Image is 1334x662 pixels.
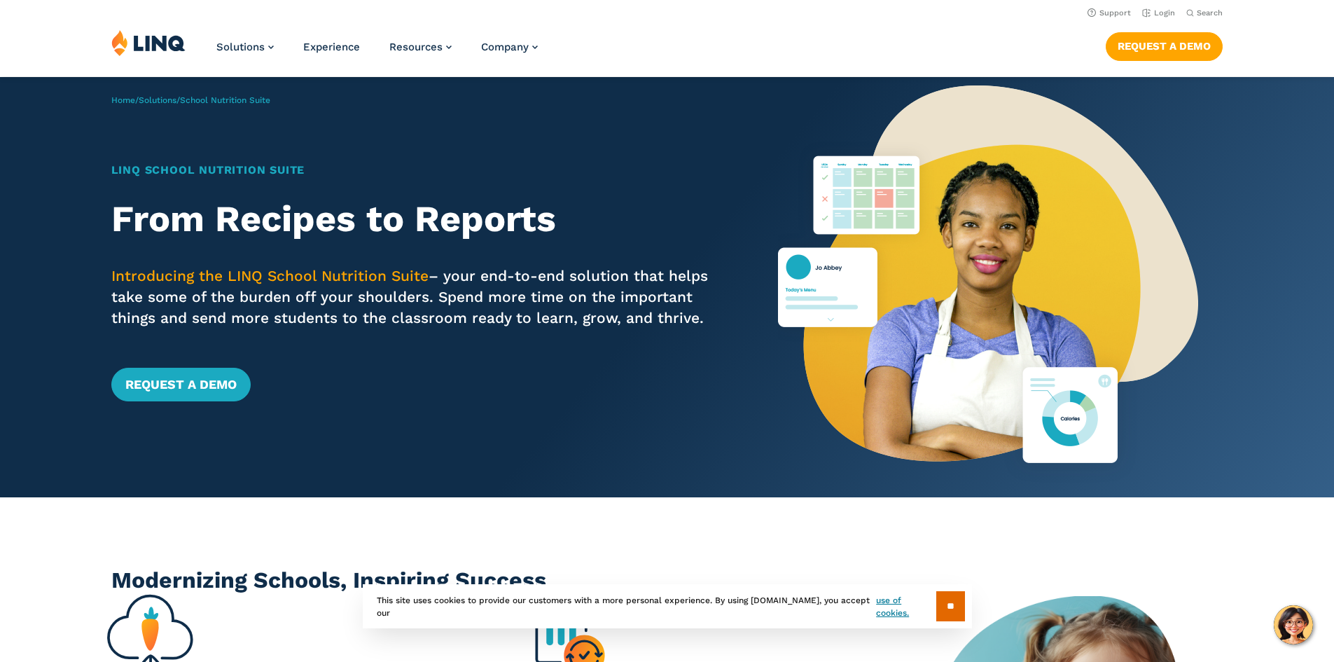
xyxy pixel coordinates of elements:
[216,41,274,53] a: Solutions
[111,29,186,56] img: LINQ | K‑12 Software
[111,368,251,401] a: Request a Demo
[111,267,429,284] span: Introducing the LINQ School Nutrition Suite
[481,41,529,53] span: Company
[111,198,724,240] h2: From Recipes to Reports
[111,162,724,179] h1: LINQ School Nutrition Suite
[1088,8,1131,18] a: Support
[389,41,452,53] a: Resources
[216,41,265,53] span: Solutions
[111,266,724,329] p: – your end-to-end solution that helps take some of the burden off your shoulders. Spend more time...
[1274,605,1313,644] button: Hello, have a question? Let’s chat.
[111,565,1223,596] h2: Modernizing Schools, Inspiring Success
[111,95,270,105] span: / /
[1106,32,1223,60] a: Request a Demo
[876,594,936,619] a: use of cookies.
[1197,8,1223,18] span: Search
[1142,8,1175,18] a: Login
[180,95,270,105] span: School Nutrition Suite
[303,41,360,53] a: Experience
[363,584,972,628] div: This site uses cookies to provide our customers with a more personal experience. By using [DOMAIN...
[139,95,176,105] a: Solutions
[1186,8,1223,18] button: Open Search Bar
[1106,29,1223,60] nav: Button Navigation
[389,41,443,53] span: Resources
[778,77,1198,497] img: Nutrition Suite Launch
[216,29,538,76] nav: Primary Navigation
[481,41,538,53] a: Company
[111,95,135,105] a: Home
